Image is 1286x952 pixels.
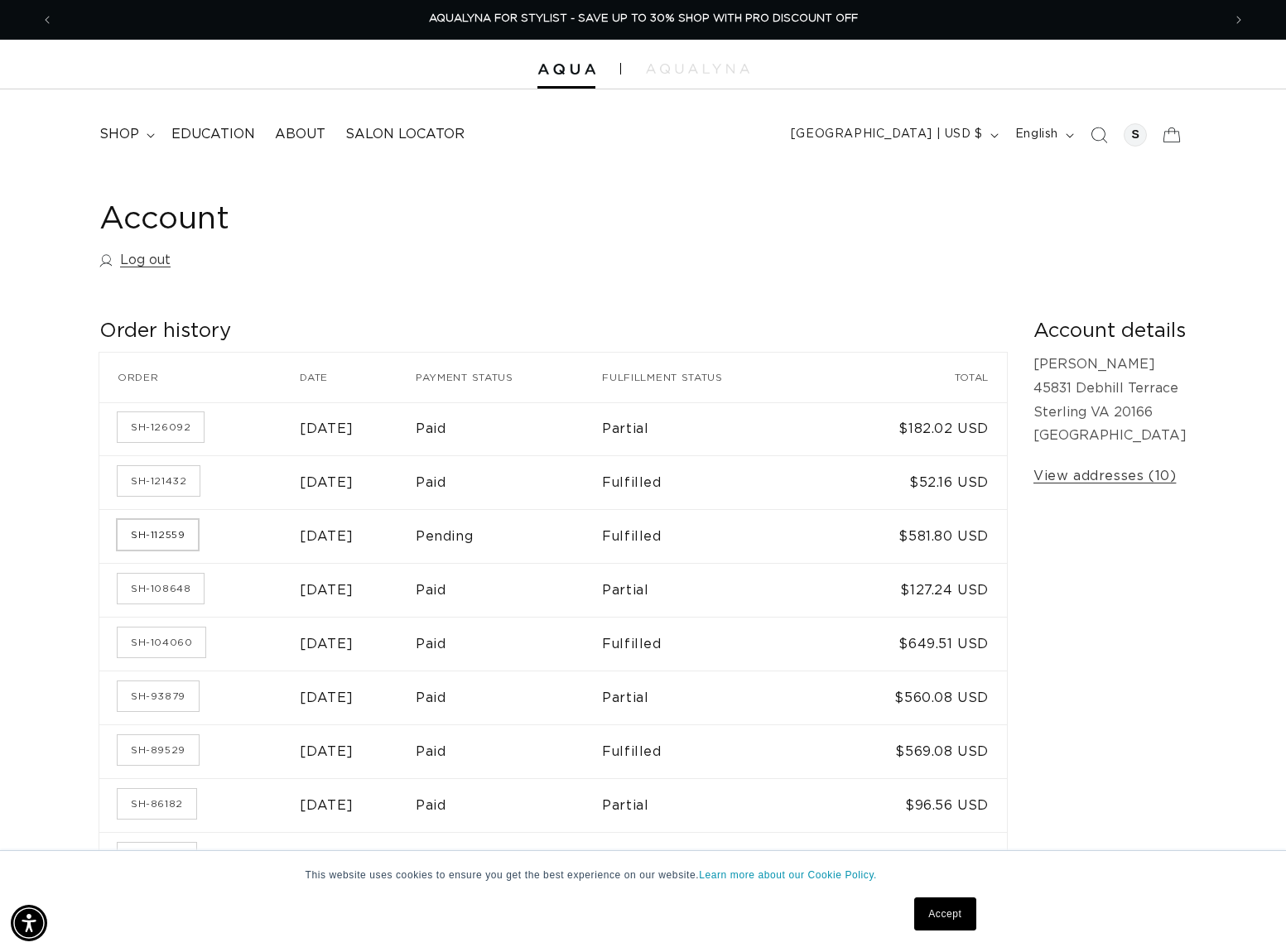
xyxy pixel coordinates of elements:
[118,681,199,711] a: Order number SH-93879
[118,520,198,550] a: Order number SH-112559
[602,671,826,724] td: Partial
[1221,4,1257,36] button: Next announcement
[416,671,602,724] td: Paid
[914,897,975,930] a: Accept
[602,617,826,671] td: Fulfilled
[1033,464,1176,488] a: View addresses (10)
[118,789,196,819] a: Order number SH-86182
[118,412,204,442] a: Order number SH-126092
[416,832,602,886] td: Paid
[171,126,255,143] span: Education
[602,455,826,509] td: Fulfilled
[602,563,826,617] td: Partial
[416,455,602,509] td: Paid
[826,455,1007,509] td: $52.16 USD
[826,353,1007,402] th: Total
[1015,126,1058,143] span: English
[416,617,602,671] td: Paid
[300,637,354,651] time: [DATE]
[416,778,602,832] td: Paid
[826,402,1007,456] td: $182.02 USD
[826,563,1007,617] td: $127.24 USD
[1033,319,1187,344] h2: Account details
[300,530,354,543] time: [DATE]
[89,116,161,153] summary: shop
[826,832,1007,886] td: $580.08 USD
[99,319,1007,344] h2: Order history
[602,832,826,886] td: Partial
[416,402,602,456] td: Paid
[826,724,1007,778] td: $569.08 USD
[11,905,47,941] div: Accessibility Menu
[416,724,602,778] td: Paid
[602,353,826,402] th: Fulfillment status
[602,402,826,456] td: Partial
[118,574,204,603] a: Order number SH-108648
[118,735,199,765] a: Order number SH-89529
[300,584,354,597] time: [DATE]
[602,778,826,832] td: Partial
[118,627,205,657] a: Order number SH-104060
[99,248,171,272] a: Log out
[345,126,465,143] span: Salon Locator
[602,509,826,563] td: Fulfilled
[99,353,300,402] th: Order
[699,869,877,881] a: Learn more about our Cookie Policy.
[1005,119,1081,151] button: English
[300,353,416,402] th: Date
[300,476,354,489] time: [DATE]
[537,64,595,75] img: Aqua Hair Extensions
[306,868,981,882] p: This website uses cookies to ensure you get the best experience on our website.
[791,126,983,143] span: [GEOGRAPHIC_DATA] | USD $
[1033,353,1187,448] p: [PERSON_NAME] 45831 Debhill Terrace Sterling VA 20166 [GEOGRAPHIC_DATA]
[826,617,1007,671] td: $649.51 USD
[781,119,1005,151] button: [GEOGRAPHIC_DATA] | USD $
[300,422,354,435] time: [DATE]
[429,13,858,24] span: AQUALYNA FOR STYLIST - SAVE UP TO 30% SHOP WITH PRO DISCOUNT OFF
[300,745,354,758] time: [DATE]
[826,509,1007,563] td: $581.80 USD
[826,671,1007,724] td: $560.08 USD
[118,466,200,496] a: Order number SH-121432
[265,116,335,153] a: About
[29,4,65,36] button: Previous announcement
[161,116,265,153] a: Education
[826,778,1007,832] td: $96.56 USD
[416,509,602,563] td: Pending
[118,843,196,873] a: Order number SH-77010
[416,563,602,617] td: Paid
[99,126,139,143] span: shop
[646,64,749,74] img: aqualyna.com
[1081,117,1117,153] summary: Search
[416,353,602,402] th: Payment status
[335,116,474,153] a: Salon Locator
[300,799,354,812] time: [DATE]
[99,200,1187,240] h1: Account
[602,724,826,778] td: Fulfilled
[300,691,354,704] time: [DATE]
[275,126,325,143] span: About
